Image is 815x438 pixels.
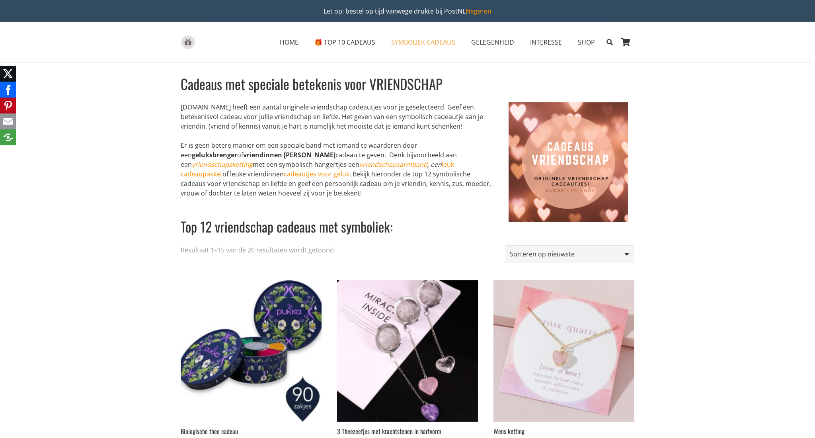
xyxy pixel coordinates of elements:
[280,38,298,47] span: HOME
[471,38,514,47] span: GELEGENHEID
[359,160,427,169] a: vriendschapsarmband
[493,280,634,421] img: bijzonder valentijns cadeau 2025 ketting met hartje
[181,35,195,49] a: gift-box-icon-grey-inspirerendwinkelen
[337,280,478,421] img: 3 Theezeefjes met krachtstenen in hartvorm
[617,22,634,62] a: Winkelwagen
[181,280,322,421] img: Cadeau voor de Theeliefhebber - biologische kruiden theedoos
[337,427,478,436] h2: 3 Theezeefjes met krachtstenen in hartvorm
[181,160,454,178] a: leuk cadeaupakket
[181,75,628,93] h1: Cadeaus met speciale betekenis voor VRIENDSCHAP
[493,427,634,436] h2: Wens ketting
[383,32,463,52] a: SYMBOLIEK CADEAUSSYMBOLIEK CADEAUS Menu
[284,170,349,178] a: cadeautjes voor geluk
[181,141,628,198] p: Er is geen betere manier om een ​​speciale band met iemand te waarderen door een of cadeau te gev...
[272,32,306,52] a: HOMEHOME Menu
[181,245,334,255] p: Resultaat 1–15 van de 20 resultaten wordt getoond
[306,32,383,52] a: 🎁 TOP 10 CADEAUS🎁 TOP 10 CADEAUS Menu
[505,245,634,263] select: Winkelbestelling
[314,38,375,47] span: 🎁 TOP 10 CADEAUS
[463,32,522,52] a: GELEGENHEIDGELEGENHEID Menu
[243,151,335,159] strong: vriendinnen [PERSON_NAME]
[530,38,562,47] span: INTERESSE
[192,160,253,169] a: vriendschapsketting
[181,102,628,131] p: [DOMAIN_NAME] heeft een aantal originele vriendschap cadeautjes voor je geselecteerd. Geef een be...
[603,32,617,52] a: Zoeken
[181,207,628,236] h2: Top 12 vriendschap cadeaus met symboliek:
[359,160,442,169] em: , een
[391,38,455,47] span: SYMBOLIEK CADEAUS
[181,427,322,436] h2: Biologische thee cadeau
[466,7,491,16] a: Negeren
[570,32,603,52] a: SHOPSHOP Menu
[578,38,595,47] span: SHOP
[509,102,628,222] img: origineel vriendschap cadeau met speciale betekenis en symboliek - bestel een vriendinnen cadeau ...
[192,151,237,159] strong: geluksbrenger
[522,32,570,52] a: INTERESSEINTERESSE Menu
